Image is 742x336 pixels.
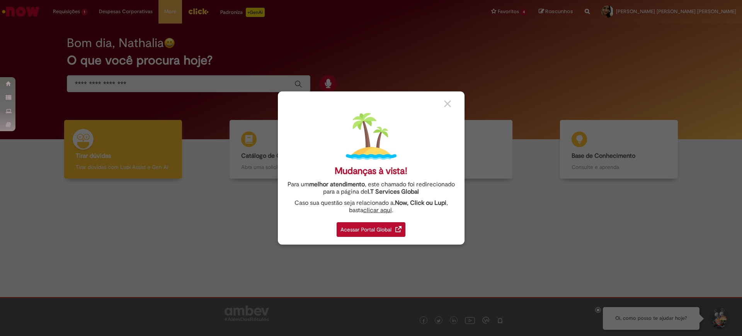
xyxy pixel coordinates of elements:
strong: melhor atendimento [309,181,365,188]
a: I.T Services Global [368,184,419,196]
div: Para um , este chamado foi redirecionado para a página de [284,181,459,196]
div: Mudanças à vista! [335,165,407,177]
div: Acessar Portal Global [337,222,405,237]
strong: .Now, Click ou Lupi [393,199,446,207]
img: island.png [346,111,397,162]
img: close_button_grey.png [444,100,451,107]
div: Caso sua questão seja relacionado a , basta . [284,199,459,214]
img: redirect_link.png [395,226,402,232]
a: clicar aqui [363,202,392,214]
a: Acessar Portal Global [337,218,405,237]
